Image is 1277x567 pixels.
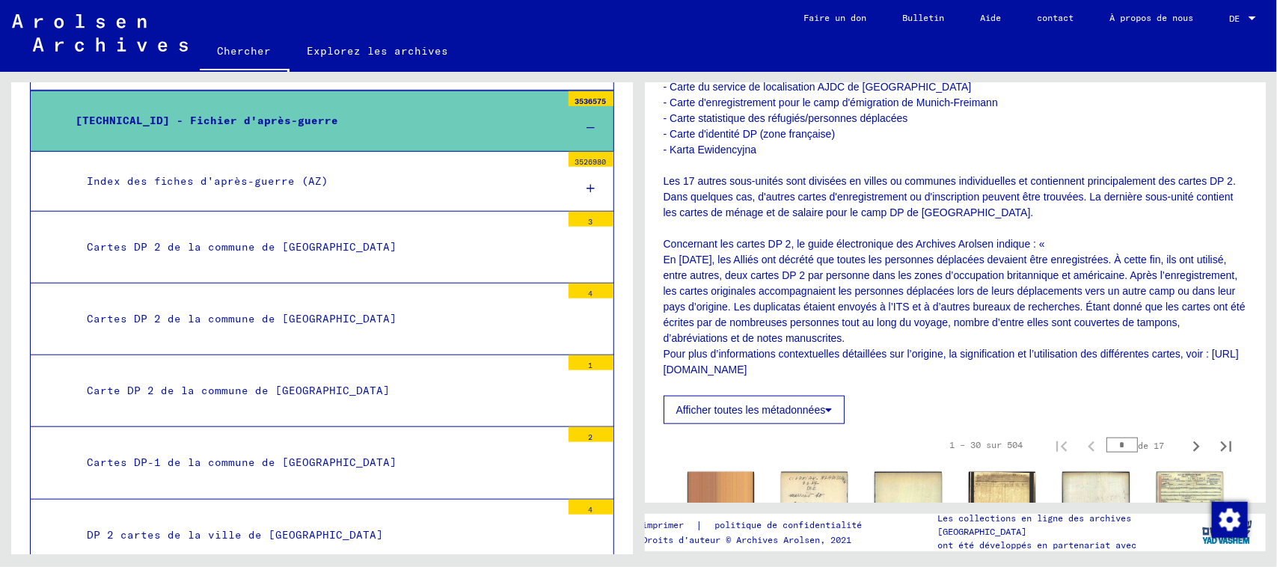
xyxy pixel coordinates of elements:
font: Chercher [218,44,272,58]
img: 002.jpg [875,472,941,555]
img: 001.jpg [781,472,848,555]
img: 001.jpg [969,472,1035,515]
font: Aide [980,12,1001,23]
font: ont été développés en partenariat avec [937,539,1136,551]
font: politique de confidentialité [714,519,862,530]
font: 4 [589,505,593,515]
font: - Karta Ewidencyjna [664,144,757,156]
font: 3536575 [575,96,607,106]
font: Pour plus d’informations contextuelles détaillées sur l’origine, la signification et l’utilisatio... [664,348,1239,376]
font: Les 17 autres sous-unités sont divisées en villes ou communes individuelles et contiennent princi... [664,175,1237,218]
font: Afficher toutes les métadonnées [676,404,826,416]
font: | [696,518,702,532]
font: - Carte d'enregistrement pour le camp d'émigration de Munich-Freimann [664,96,998,108]
font: Carte DP 2 de la commune de [GEOGRAPHIC_DATA] [87,384,390,397]
font: - Carte d'identité DP (zone française) [664,128,836,140]
font: 3 [589,217,593,227]
a: imprimer [642,518,696,533]
img: yv_logo.png [1199,513,1255,551]
font: 1 – 30 sur 504 [949,439,1023,450]
font: 4 [589,289,593,298]
img: 002.jpg [1157,472,1223,515]
font: En [DATE], les Alliés ont décrété que toutes les personnes déplacées devaient être enregistrées. ... [664,254,1246,344]
font: Concernant les cartes DP 2, le guide électronique des Archives Arolsen indique : « [664,238,1045,250]
font: À propos de nous [1109,12,1193,23]
button: Page précédente [1077,430,1106,460]
font: imprimer [642,519,684,530]
font: 3526980 [575,157,607,167]
img: Modifier le consentement [1212,502,1248,538]
font: Bulletin [902,12,944,23]
font: Cartes DP 2 de la commune de [GEOGRAPHIC_DATA] [87,312,396,325]
a: politique de confidentialité [702,518,880,533]
font: [TECHNICAL_ID] - Fichier d'après-guerre [76,114,338,127]
font: - Carte du service de localisation AJDC de [GEOGRAPHIC_DATA] [664,81,972,93]
font: de 17 [1138,440,1164,451]
button: Première page [1047,430,1077,460]
img: 002.jpg [1062,472,1129,515]
font: Cartes DP-1 de la commune de [GEOGRAPHIC_DATA] [87,456,396,469]
font: Droits d'auteur © Archives Arolsen, 2021 [642,534,851,545]
img: Arolsen_neg.svg [12,14,188,52]
button: Dernière page [1211,430,1241,460]
font: 1 [589,361,593,370]
font: Faire un don [803,12,866,23]
font: DE [1229,13,1240,24]
font: Index des fiches d'après-guerre (AZ) [87,174,328,188]
a: Chercher [200,33,290,72]
font: contact [1037,12,1074,23]
a: Explorez les archives [290,33,467,69]
font: 2 [589,432,593,442]
font: DP 2 cartes de la ville de [GEOGRAPHIC_DATA] [87,528,383,542]
button: Page suivante [1181,430,1211,460]
font: - Carte statistique des réfugiés/personnes déplacées [664,112,908,124]
button: Afficher toutes les métadonnées [664,396,845,424]
font: Cartes DP 2 de la commune de [GEOGRAPHIC_DATA] [87,240,396,254]
font: Explorez les archives [307,44,449,58]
